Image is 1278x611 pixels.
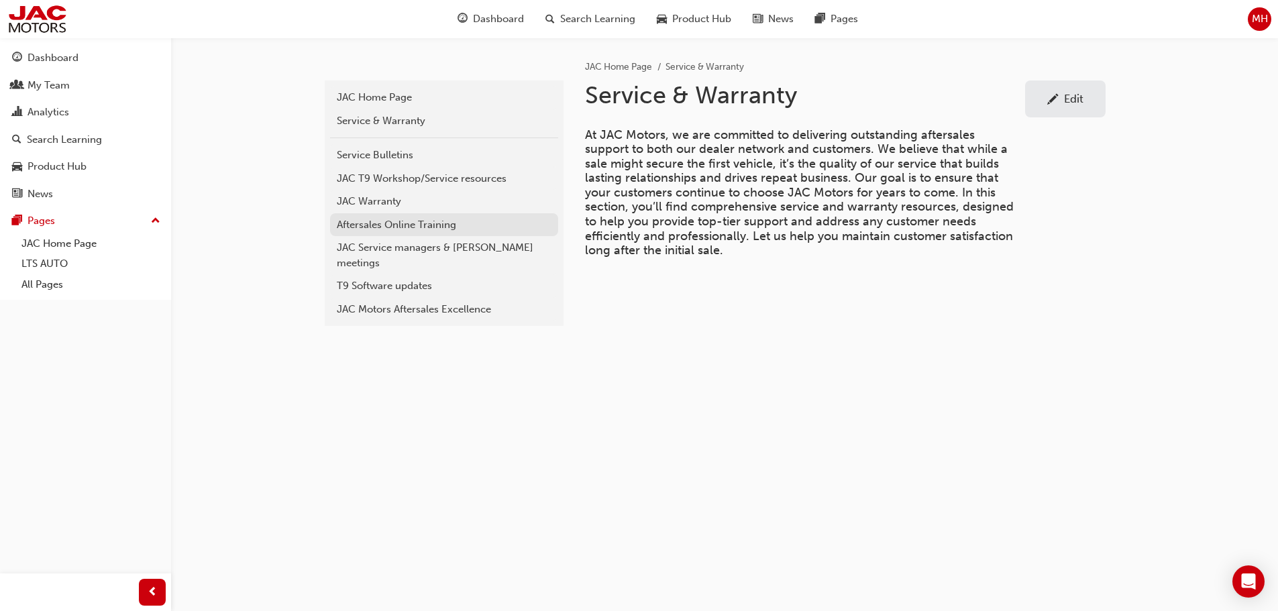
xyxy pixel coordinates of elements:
[804,5,869,33] a: pages-iconPages
[535,5,646,33] a: search-iconSearch Learning
[1252,11,1268,27] span: MH
[12,80,22,92] span: people-icon
[447,5,535,33] a: guage-iconDashboard
[5,100,166,125] a: Analytics
[5,182,166,207] a: News
[148,584,158,601] span: prev-icon
[753,11,763,27] span: news-icon
[28,105,69,120] div: Analytics
[5,209,166,233] button: Pages
[657,11,667,27] span: car-icon
[337,171,551,186] div: JAC T9 Workshop/Service resources
[337,240,551,270] div: JAC Service managers & [PERSON_NAME] meetings
[337,194,551,209] div: JAC Warranty
[7,4,68,34] img: jac-portal
[330,167,558,190] a: JAC T9 Workshop/Service resources
[12,107,22,119] span: chart-icon
[16,254,166,274] a: LTS AUTO
[1025,80,1106,117] a: Edit
[12,188,22,201] span: news-icon
[560,11,635,27] span: Search Learning
[337,278,551,294] div: T9 Software updates
[12,134,21,146] span: search-icon
[12,215,22,227] span: pages-icon
[5,73,166,98] a: My Team
[330,190,558,213] a: JAC Warranty
[5,43,166,209] button: DashboardMy TeamAnalyticsSearch LearningProduct HubNews
[337,90,551,105] div: JAC Home Page
[1232,565,1265,598] div: Open Intercom Messenger
[12,52,22,64] span: guage-icon
[545,11,555,27] span: search-icon
[815,11,825,27] span: pages-icon
[12,161,22,173] span: car-icon
[330,298,558,321] a: JAC Motors Aftersales Excellence
[337,113,551,129] div: Service & Warranty
[330,236,558,274] a: JAC Service managers & [PERSON_NAME] meetings
[5,46,166,70] a: Dashboard
[337,217,551,233] div: Aftersales Online Training
[831,11,858,27] span: Pages
[665,60,744,75] li: Service & Warranty
[585,61,652,72] a: JAC Home Page
[1047,94,1059,107] span: pencil-icon
[330,213,558,237] a: Aftersales Online Training
[1064,92,1083,105] div: Edit
[28,50,78,66] div: Dashboard
[151,213,160,230] span: up-icon
[473,11,524,27] span: Dashboard
[5,127,166,152] a: Search Learning
[28,186,53,202] div: News
[5,154,166,179] a: Product Hub
[330,144,558,167] a: Service Bulletins
[28,213,55,229] div: Pages
[458,11,468,27] span: guage-icon
[672,11,731,27] span: Product Hub
[330,86,558,109] a: JAC Home Page
[28,78,70,93] div: My Team
[337,148,551,163] div: Service Bulletins
[742,5,804,33] a: news-iconNews
[330,274,558,298] a: T9 Software updates
[27,132,102,148] div: Search Learning
[768,11,794,27] span: News
[337,302,551,317] div: JAC Motors Aftersales Excellence
[16,233,166,254] a: JAC Home Page
[16,274,166,295] a: All Pages
[585,80,1025,110] h1: Service & Warranty
[585,127,1017,258] span: At JAC Motors, we are committed to delivering outstanding aftersales support to both our dealer n...
[1248,7,1271,31] button: MH
[646,5,742,33] a: car-iconProduct Hub
[28,159,87,174] div: Product Hub
[330,109,558,133] a: Service & Warranty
